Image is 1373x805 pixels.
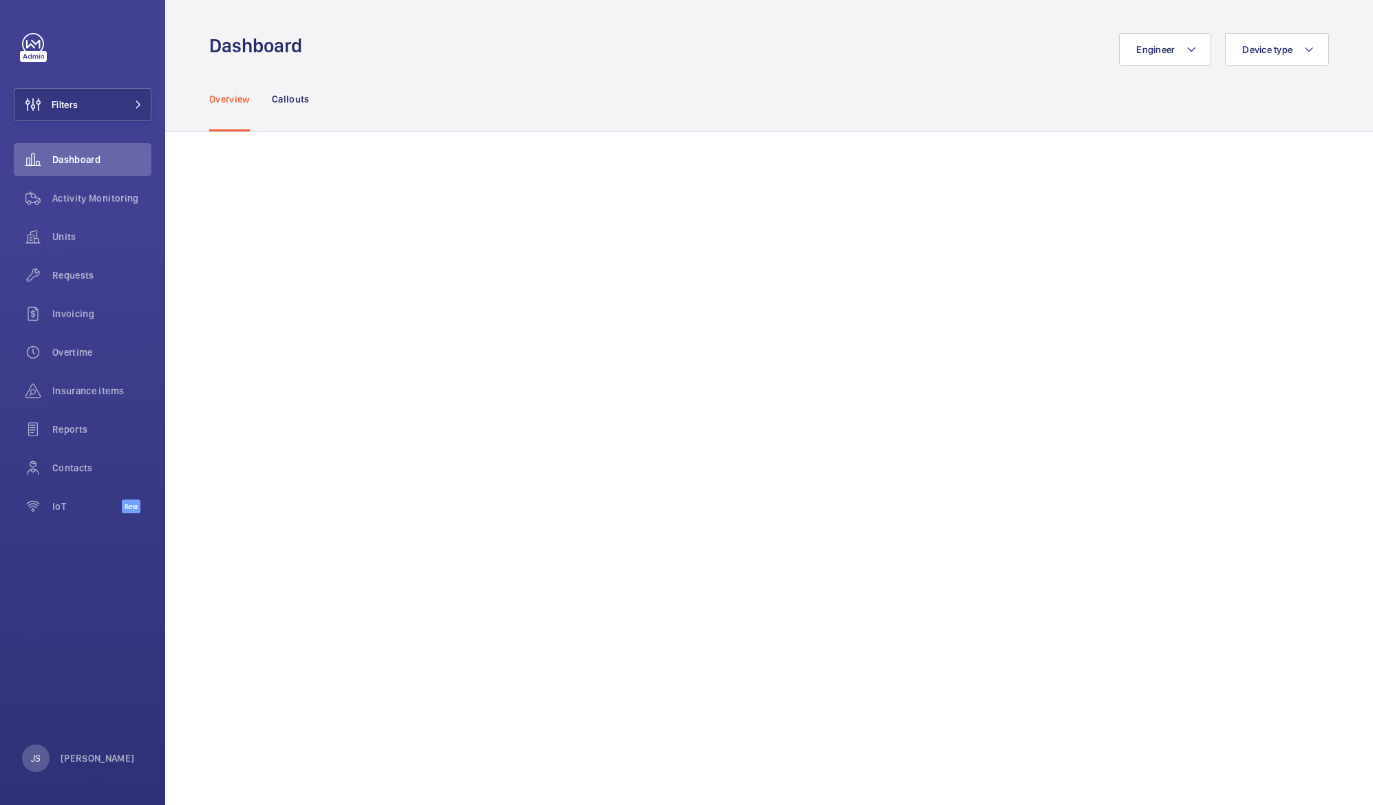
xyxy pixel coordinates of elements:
span: Insurance items [52,384,151,398]
p: JS [31,751,41,765]
span: Dashboard [52,153,151,167]
span: Contacts [52,461,151,475]
span: Beta [122,500,140,513]
span: Requests [52,268,151,282]
button: Filters [14,88,151,121]
h1: Dashboard [209,33,310,58]
span: Overtime [52,345,151,359]
button: Engineer [1119,33,1211,66]
span: Filters [52,98,78,111]
span: Invoicing [52,307,151,321]
button: Device type [1225,33,1329,66]
span: IoT [52,500,122,513]
span: Units [52,230,151,244]
span: Device type [1242,44,1292,55]
span: Activity Monitoring [52,191,151,205]
span: Engineer [1136,44,1175,55]
p: Overview [209,92,250,106]
span: Reports [52,422,151,436]
p: Callouts [272,92,310,106]
p: [PERSON_NAME] [61,751,135,765]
